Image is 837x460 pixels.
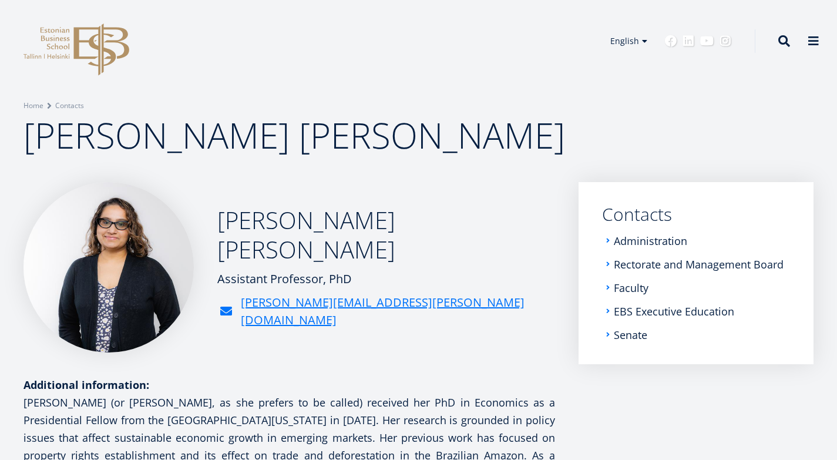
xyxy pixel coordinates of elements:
a: Home [23,100,43,112]
a: Rectorate and Management Board [614,258,784,270]
a: Administration [614,235,687,247]
a: Linkedin [683,35,694,47]
img: Niveditha Prabakaran Pankova [23,182,194,352]
a: EBS Executive Education [614,305,734,317]
a: Contacts [602,206,790,223]
a: Youtube [700,35,714,47]
a: Facebook [665,35,677,47]
div: Additional information: [23,376,555,394]
h2: [PERSON_NAME] [PERSON_NAME] [217,206,555,264]
div: Assistant Professor, PhD [217,270,555,288]
a: Instagram [720,35,731,47]
span: [PERSON_NAME] [PERSON_NAME] [23,111,565,159]
a: Contacts [55,100,84,112]
a: [PERSON_NAME][EMAIL_ADDRESS][PERSON_NAME][DOMAIN_NAME] [241,294,555,329]
a: Faculty [614,282,648,294]
a: Senate [614,329,647,341]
